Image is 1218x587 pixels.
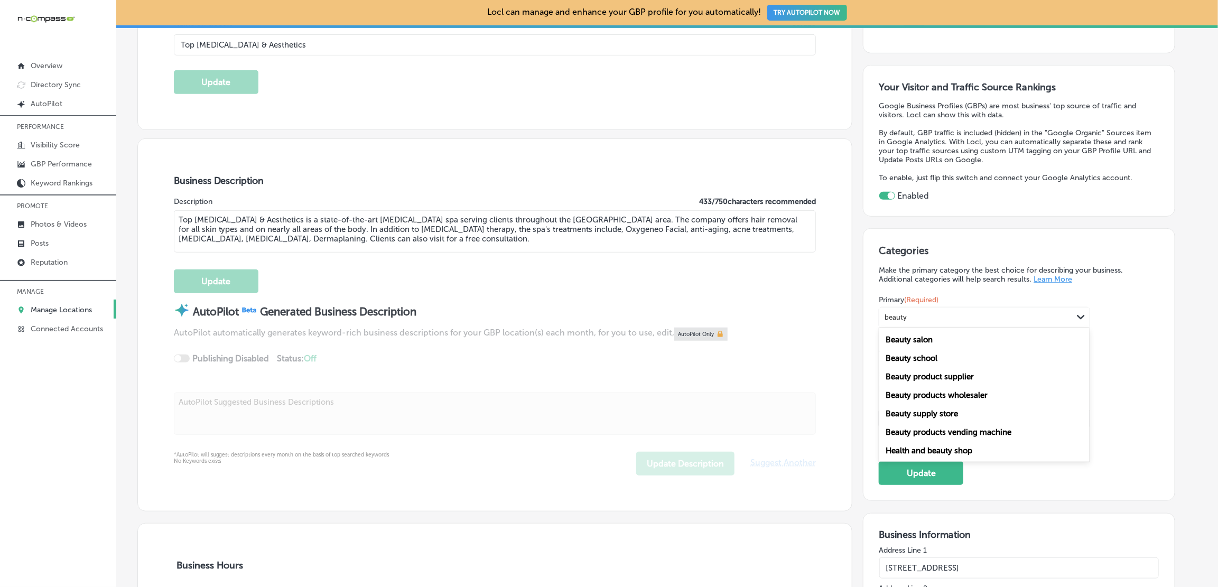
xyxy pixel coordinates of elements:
h3: Business Information [879,529,1159,541]
p: Directory Sync [31,80,81,89]
label: Description [174,197,212,206]
input: Enter Location Name [174,34,816,55]
p: AutoPilot [31,99,62,108]
label: Beauty products wholesaler [886,390,988,400]
p: Overview [31,61,62,70]
label: Beauty salon [886,335,933,344]
p: By default, GBP traffic is included (hidden) in the "Google Organic" Sources item in Google Analy... [879,128,1159,164]
button: Update [174,70,258,94]
label: Beauty school [886,353,937,363]
span: Primary [879,295,938,304]
strong: AutoPilot Generated Business Description [193,305,416,318]
h3: Business Description [174,175,816,187]
p: To enable, just flip this switch and connect your Google Analytics account. [879,173,1159,182]
label: Address Line 1 [879,546,1159,555]
p: GBP Performance [31,160,92,169]
span: Additional Categories [879,345,1047,354]
img: 660ab0bf-5cc7-4cb8-ba1c-48b5ae0f18e60NCTV_CLogo_TV_Black_-500x88.png [17,14,75,24]
img: Beta [239,305,260,314]
span: No additional category selected [879,385,980,393]
img: autopilot-icon [174,302,190,318]
h3: Your Visitor and Traffic Source Rankings [879,81,1159,93]
button: Update [174,269,258,293]
p: Posts [31,239,49,248]
button: TRY AUTOPILOT NOW [767,5,847,21]
label: Enabled [898,191,929,201]
a: Learn More [1034,275,1072,284]
p: Manage Locations [31,305,92,314]
p: Visibility Score [31,141,80,150]
p: Make the primary category the best choice for describing your business. Additional categories wil... [879,266,1159,284]
span: Selected Additional Categories [879,370,1151,378]
button: Update [879,461,963,485]
label: 433 / 750 characters recommended [699,197,816,206]
p: Connected Accounts [31,324,103,333]
p: Photos & Videos [31,220,87,229]
input: Street Address Line 1 [879,557,1159,579]
p: Reputation [31,258,68,267]
textarea: Top [MEDICAL_DATA] & Aesthetics is a state-of-the-art [MEDICAL_DATA] spa serving clients througho... [174,210,816,253]
p: Google Business Profiles (GBPs) are most business' top source of traffic and visitors. Locl can s... [879,101,1159,119]
label: Beauty supply store [886,409,958,418]
label: Beauty products vending machine [886,427,1011,437]
label: Health and beauty shop [886,446,972,455]
span: (Required) [904,295,938,304]
label: Beauty product supplier [886,372,974,381]
h3: Categories [879,245,1159,260]
p: Keyword Rankings [31,179,92,188]
h3: Business Hours [174,560,816,571]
